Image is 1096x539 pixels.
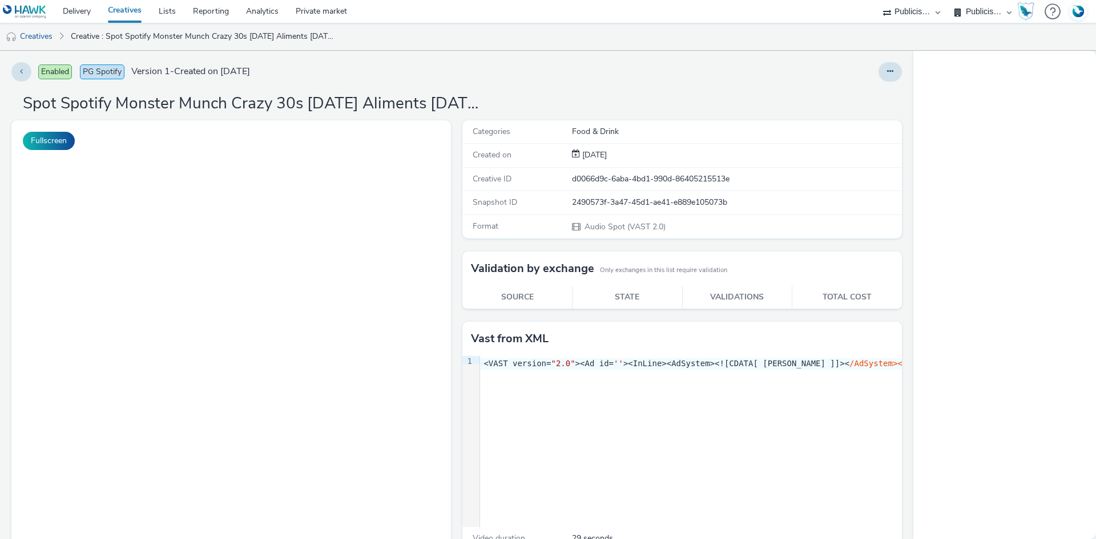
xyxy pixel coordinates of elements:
[23,93,479,115] h1: Spot Spotify Monster Munch Crazy 30s [DATE] Aliments [DATE]_Spotify
[600,266,727,275] small: Only exchanges in this list require validation
[572,173,901,185] div: d0066d9c-6aba-4bd1-990d-86405215513e
[6,31,17,43] img: audio
[473,126,510,137] span: Categories
[462,356,474,364] div: 1
[614,359,623,368] span: ''
[462,286,573,309] th: Source
[682,286,792,309] th: Validations
[80,64,124,79] span: PG Spotify
[473,173,511,184] span: Creative ID
[572,197,901,208] div: 2490573f-3a47-45d1-ae41-e889e105073b
[572,126,901,137] div: Food & Drink
[1017,2,1034,21] img: Hawk Academy
[131,65,250,78] span: Version 1 - Created on [DATE]
[573,286,683,309] th: State
[65,23,339,50] a: Creative : Spot Spotify Monster Munch Crazy 30s [DATE] Aliments [DATE]_Spotify
[1070,3,1087,20] img: Account FR
[3,5,47,19] img: undefined Logo
[473,197,517,208] span: Snapshot ID
[551,359,575,368] span: "2.0"
[23,132,75,150] button: Fullscreen
[580,149,607,161] div: Creation 19 September 2025, 14:57
[792,286,902,309] th: Total cost
[583,221,666,232] span: Audio Spot (VAST 2.0)
[38,64,72,79] span: Enabled
[849,359,1061,368] span: /AdSystem><AdTitle><![CDATA[ Test_Hawk ]]></
[473,221,498,232] span: Format
[471,260,594,277] h3: Validation by exchange
[1017,2,1039,21] a: Hawk Academy
[473,149,511,160] span: Created on
[580,149,607,160] span: [DATE]
[471,330,549,347] h3: Vast from XML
